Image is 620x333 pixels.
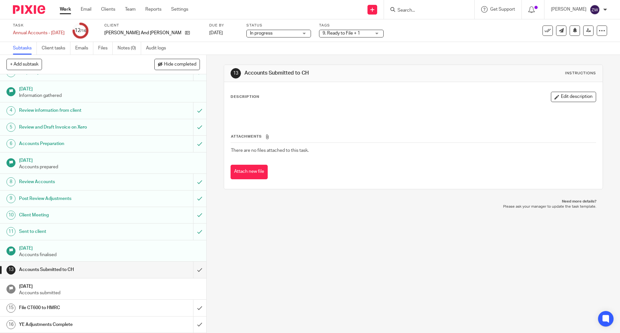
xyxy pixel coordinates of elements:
[19,122,131,132] h1: Review and Draft Invoice on Xero
[6,123,15,132] div: 5
[80,29,86,33] small: /16
[551,92,596,102] button: Edit description
[19,252,200,258] p: Accounts finalised
[164,62,196,67] span: Hide completed
[6,139,15,148] div: 6
[42,42,70,55] a: Client tasks
[231,68,241,78] div: 13
[154,59,200,70] button: Hide completed
[230,204,596,209] p: Please ask your manager to update the task template.
[13,30,65,36] div: Annual Accounts - [DATE]
[231,165,268,179] button: Attach new file
[6,194,15,203] div: 9
[13,5,45,14] img: Pixie
[6,227,15,236] div: 11
[19,265,131,275] h1: Accounts Submitted to CH
[250,31,273,36] span: In progress
[101,6,115,13] a: Clients
[125,6,136,13] a: Team
[19,164,200,170] p: Accounts prepared
[6,304,15,313] div: 15
[231,135,262,138] span: Attachments
[13,42,37,55] a: Subtasks
[75,27,86,34] div: 12
[118,42,141,55] a: Notes (0)
[19,210,131,220] h1: Client Meeting
[19,156,200,164] h1: [DATE]
[98,42,113,55] a: Files
[19,106,131,115] h1: Review information from client
[19,139,131,149] h1: Accounts Preparation
[75,42,93,55] a: Emails
[19,194,131,203] h1: Post Review Adjustments
[6,265,15,275] div: 13
[590,5,600,15] img: svg%3E
[6,106,15,115] div: 4
[13,23,65,28] label: Task
[60,6,71,13] a: Work
[104,30,182,36] p: [PERSON_NAME] And [PERSON_NAME] Ltd
[19,282,200,290] h1: [DATE]
[246,23,311,28] label: Status
[19,177,131,187] h1: Review Accounts
[6,59,42,70] button: + Add subtask
[209,23,238,28] label: Due by
[19,290,200,296] p: Accounts submitted
[231,148,309,153] span: There are no files attached to this task.
[565,71,596,76] div: Instructions
[490,7,515,12] span: Get Support
[146,42,171,55] a: Audit logs
[171,6,188,13] a: Settings
[231,94,259,99] p: Description
[6,211,15,220] div: 10
[19,244,200,252] h1: [DATE]
[6,177,15,186] div: 8
[19,92,200,99] p: Information gathered
[6,320,15,329] div: 16
[230,199,596,204] p: Need more details?
[397,8,455,14] input: Search
[19,227,131,236] h1: Sent to client
[19,303,131,313] h1: File CT600 to HMRC
[104,23,201,28] label: Client
[244,70,427,77] h1: Accounts Submitted to CH
[319,23,384,28] label: Tags
[145,6,161,13] a: Reports
[323,31,360,36] span: 9. Ready to File + 1
[19,320,131,329] h1: YE Adjustments Complete
[81,6,91,13] a: Email
[19,84,200,92] h1: [DATE]
[209,31,223,35] span: [DATE]
[551,6,586,13] p: [PERSON_NAME]
[13,30,65,36] div: Annual Accounts - February 2025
